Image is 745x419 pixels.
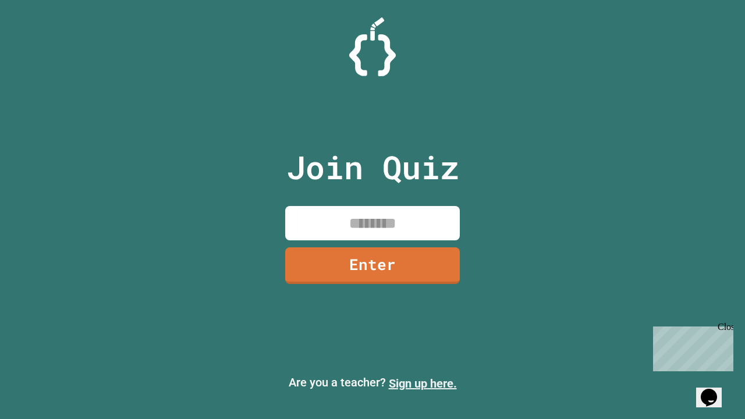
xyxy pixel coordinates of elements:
iframe: chat widget [648,322,733,371]
div: Chat with us now!Close [5,5,80,74]
a: Enter [285,247,460,284]
img: Logo.svg [349,17,396,76]
a: Sign up here. [389,377,457,390]
iframe: chat widget [696,372,733,407]
p: Are you a teacher? [9,374,736,392]
p: Join Quiz [286,143,459,191]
